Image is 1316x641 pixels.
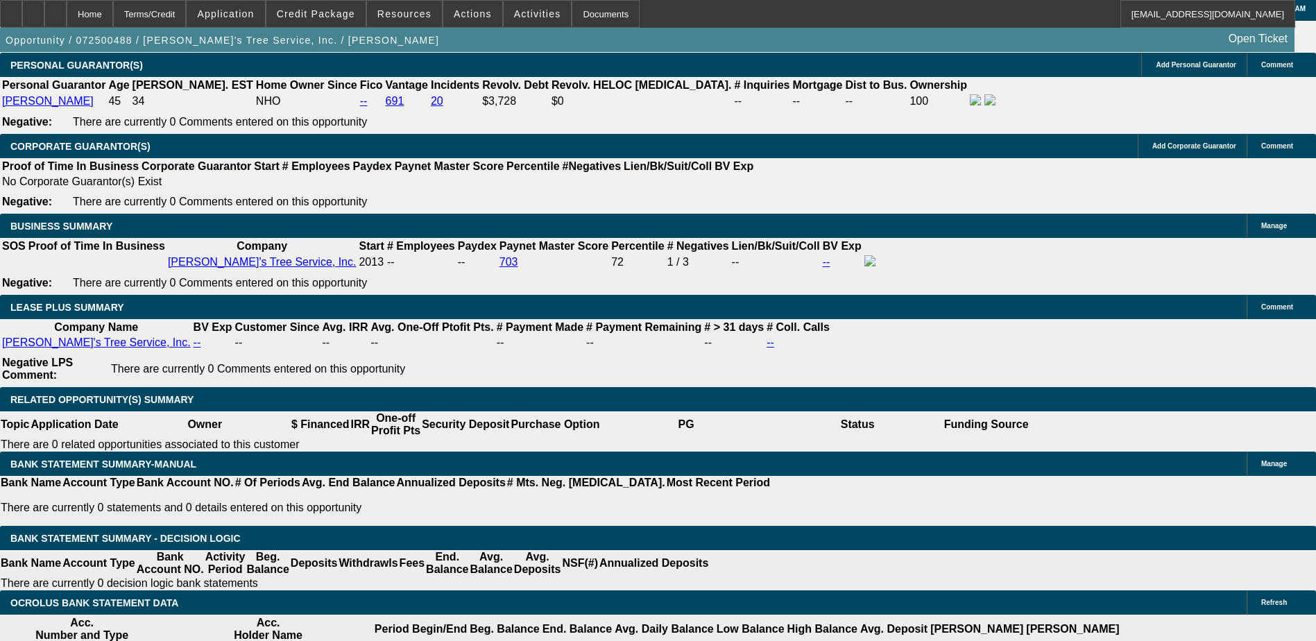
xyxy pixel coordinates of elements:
[482,79,549,91] b: Revolv. Debt
[359,240,384,252] b: Start
[2,357,73,381] b: Negative LPS Comment:
[187,1,264,27] button: Application
[510,411,600,438] th: Purchase Option
[846,79,907,91] b: Dist to Bus.
[506,160,559,172] b: Percentile
[386,95,404,107] a: 691
[599,550,709,576] th: Annualized Deposits
[703,336,764,350] td: --
[845,94,908,109] td: --
[194,321,232,333] b: BV Exp
[386,79,428,91] b: Vantage
[667,240,729,252] b: # Negatives
[350,411,370,438] th: IRR
[667,256,729,268] div: 1 / 3
[481,94,549,109] td: $3,728
[586,321,701,333] b: # Payment Remaining
[370,411,421,438] th: One-off Profit Pts
[399,550,425,576] th: Fees
[1261,460,1287,468] span: Manage
[360,79,383,91] b: Fico
[108,79,129,91] b: Age
[136,550,205,576] th: Bank Account NO.
[10,302,124,313] span: LEASE PLUS SUMMARY
[970,94,981,105] img: facebook-icon.png
[497,321,583,333] b: # Payment Made
[2,116,52,128] b: Negative:
[197,8,254,19] span: Application
[266,1,366,27] button: Credit Package
[10,221,112,232] span: BUSINESS SUMMARY
[62,550,136,576] th: Account Type
[767,321,830,333] b: # Coll. Calls
[322,321,368,333] b: Avg. IRR
[142,160,251,172] b: Corporate Guarantor
[1261,303,1293,311] span: Comment
[734,79,789,91] b: # Inquiries
[377,8,431,19] span: Resources
[551,94,733,109] td: $0
[387,240,455,252] b: # Employees
[358,255,384,270] td: 2013
[1156,61,1236,69] span: Add Personal Guarantor
[984,94,995,105] img: linkedin-icon.png
[370,321,493,333] b: Avg. One-Off Ptofit Pts.
[561,550,599,576] th: NSF(#)
[1261,61,1293,69] span: Comment
[10,459,196,470] span: BANK STATEMENT SUMMARY-MANUAL
[792,94,844,109] td: --
[443,1,502,27] button: Actions
[1,502,770,514] p: There are currently 0 statements and 0 details entered on this opportunity
[10,533,241,544] span: Bank Statement Summary - Decision Logic
[513,550,562,576] th: Avg. Deposits
[600,411,771,438] th: PG
[395,476,506,490] th: Annualized Deposits
[823,240,862,252] b: BV Exp
[338,550,398,576] th: Withdrawls
[1223,27,1293,51] a: Open Ticket
[624,160,712,172] b: Lien/Bk/Suit/Coll
[10,141,151,152] span: CORPORATE GUARANTOR(S)
[255,94,358,109] td: NHO
[704,321,764,333] b: # > 31 days
[666,476,771,490] th: Most Recent Period
[30,411,119,438] th: Application Date
[431,79,479,91] b: Incidents
[387,256,395,268] span: --
[909,94,968,109] td: 100
[2,196,52,207] b: Negative:
[2,277,52,289] b: Negative:
[133,79,253,91] b: [PERSON_NAME]. EST
[119,411,291,438] th: Owner
[370,336,494,350] td: --
[767,336,774,348] a: --
[235,321,320,333] b: Customer Since
[277,8,355,19] span: Credit Package
[772,411,943,438] th: Status
[909,79,967,91] b: Ownership
[514,8,561,19] span: Activities
[793,79,843,91] b: Mortgage
[237,240,287,252] b: Company
[73,277,367,289] span: There are currently 0 Comments entered on this opportunity
[234,476,301,490] th: # Of Periods
[301,476,396,490] th: Avg. End Balance
[290,550,339,576] th: Deposits
[421,411,510,438] th: Security Deposit
[108,94,130,109] td: 45
[499,240,608,252] b: Paynet Master Score
[282,160,350,172] b: # Employees
[367,1,442,27] button: Resources
[54,321,138,333] b: Company Name
[395,160,504,172] b: Paynet Master Score
[205,550,246,576] th: Activity Period
[353,160,392,172] b: Paydex
[1261,599,1287,606] span: Refresh
[425,550,469,576] th: End. Balance
[823,256,830,268] a: --
[563,160,622,172] b: #Negatives
[504,1,572,27] button: Activities
[136,476,234,490] th: Bank Account NO.
[10,394,194,405] span: RELATED OPPORTUNITY(S) SUMMARY
[1,160,139,173] th: Proof of Time In Business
